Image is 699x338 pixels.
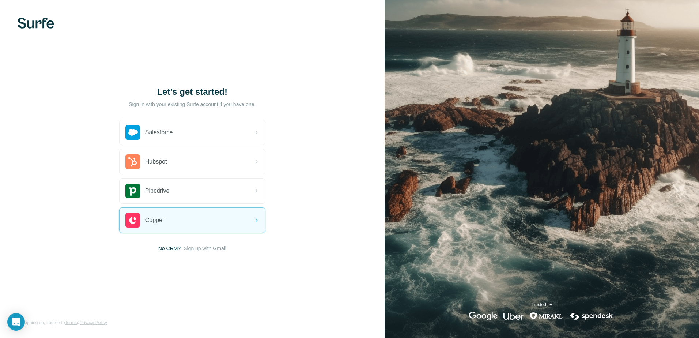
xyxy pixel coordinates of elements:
a: Terms [65,320,77,325]
span: No CRM? [158,245,181,252]
span: Hubspot [145,157,167,166]
img: google's logo [469,312,498,320]
img: Surfe's logo [18,18,54,29]
div: Open Intercom Messenger [7,313,25,331]
img: uber's logo [503,312,524,320]
img: spendesk's logo [569,312,614,320]
img: copper's logo [125,213,140,228]
button: Sign up with Gmail [184,245,226,252]
img: salesforce's logo [125,125,140,140]
span: By signing up, I agree to & [18,319,107,326]
h1: Let’s get started! [119,86,265,98]
img: mirakl's logo [529,312,563,320]
span: Copper [145,216,164,225]
p: Trusted by [532,301,552,308]
span: Salesforce [145,128,173,137]
span: Pipedrive [145,187,170,195]
img: pipedrive's logo [125,184,140,198]
p: Sign in with your existing Surfe account if you have one. [129,101,256,108]
a: Privacy Policy [80,320,107,325]
img: hubspot's logo [125,154,140,169]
